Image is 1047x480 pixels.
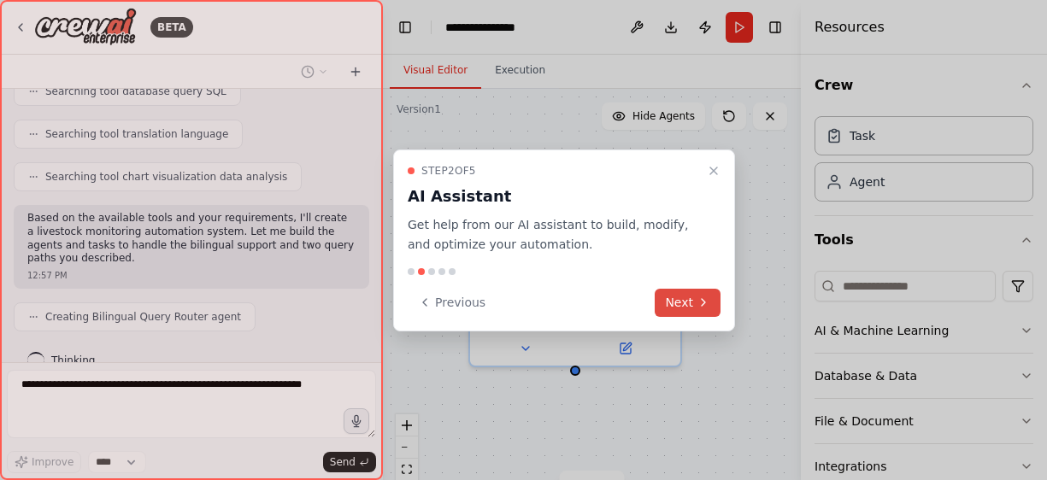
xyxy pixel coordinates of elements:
h3: AI Assistant [408,184,700,208]
span: Step 2 of 5 [421,164,476,178]
button: Next [655,289,721,317]
button: Previous [408,289,496,317]
button: Hide left sidebar [393,15,417,39]
button: Close walkthrough [703,161,724,181]
p: Get help from our AI assistant to build, modify, and optimize your automation. [408,215,700,255]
